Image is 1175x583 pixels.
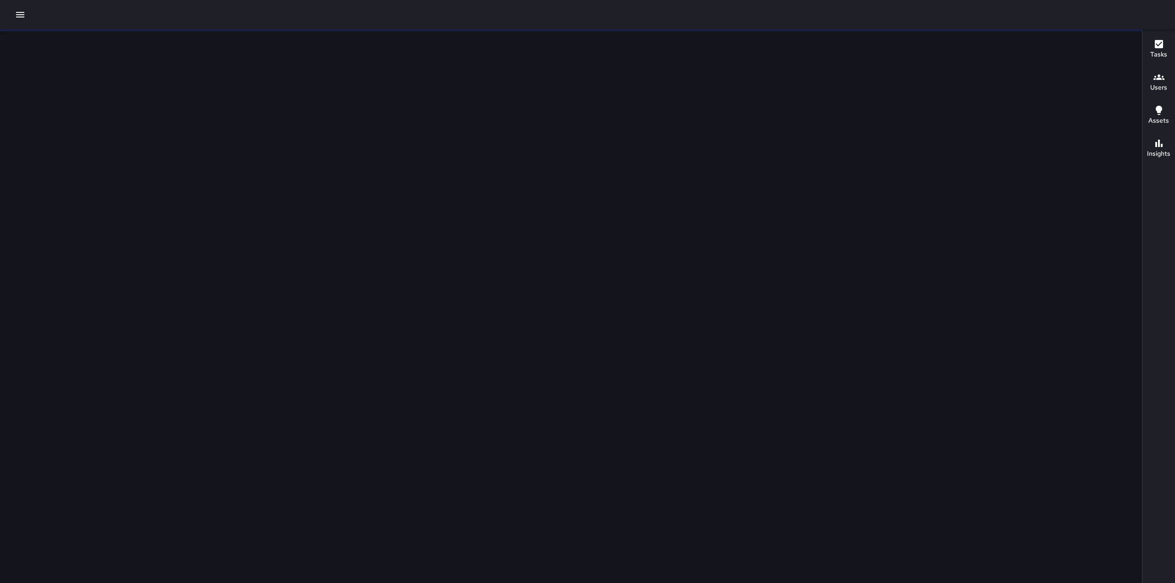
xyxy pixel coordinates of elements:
[1150,50,1167,60] h6: Tasks
[1147,149,1170,159] h6: Insights
[1142,66,1175,99] button: Users
[1142,132,1175,165] button: Insights
[1148,116,1169,126] h6: Assets
[1150,83,1167,93] h6: Users
[1142,99,1175,132] button: Assets
[1142,33,1175,66] button: Tasks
